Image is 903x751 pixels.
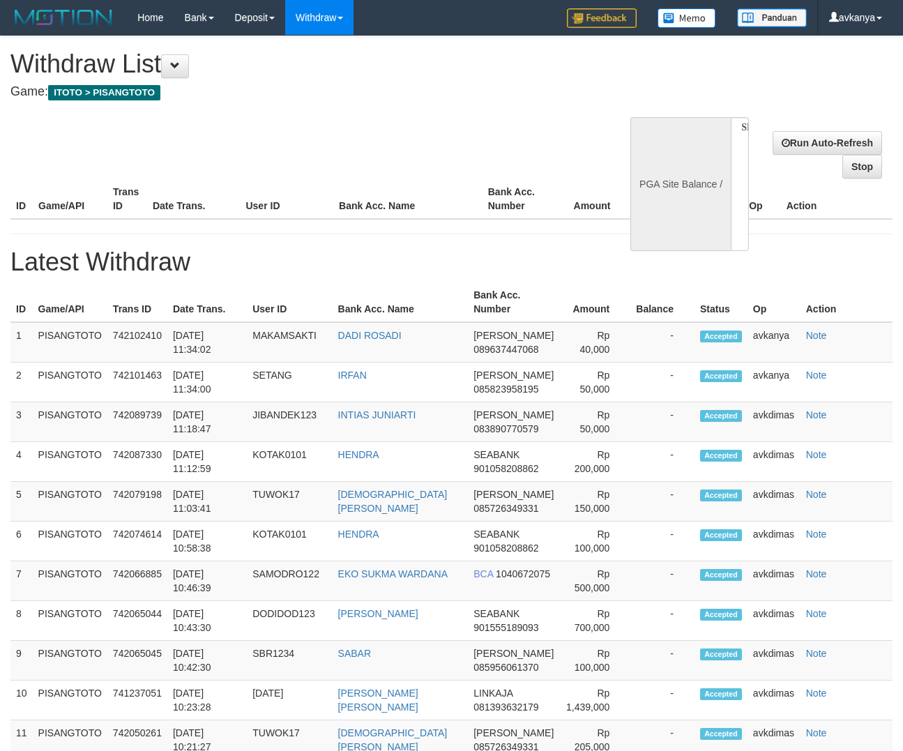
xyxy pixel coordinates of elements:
[338,330,402,341] a: DADI ROSADI
[473,648,554,659] span: [PERSON_NAME]
[630,282,695,322] th: Balance
[333,282,469,322] th: Bank Acc. Name
[561,322,630,363] td: Rp 40,000
[10,50,588,78] h1: Withdraw List
[247,282,332,322] th: User ID
[338,409,416,420] a: INTIAS JUNIARTI
[338,648,371,659] a: SABAR
[630,482,695,522] td: -
[473,330,554,341] span: [PERSON_NAME]
[806,330,827,341] a: Note
[247,522,332,561] td: KOTAK0101
[10,7,116,28] img: MOTION_logo.png
[107,641,167,681] td: 742065045
[48,85,160,100] span: ITOTO > PISANGTOTO
[10,322,33,363] td: 1
[167,322,247,363] td: [DATE] 11:34:02
[107,322,167,363] td: 742102410
[743,179,780,219] th: Op
[167,363,247,402] td: [DATE] 11:34:00
[167,442,247,482] td: [DATE] 11:12:59
[748,363,800,402] td: avkanya
[700,569,742,581] span: Accepted
[630,641,695,681] td: -
[496,568,550,579] span: 1040672075
[561,402,630,442] td: Rp 50,000
[240,179,333,219] th: User ID
[700,529,742,541] span: Accepted
[473,608,519,619] span: SEABANK
[10,442,33,482] td: 4
[167,522,247,561] td: [DATE] 10:58:38
[107,363,167,402] td: 742101463
[338,688,418,713] a: [PERSON_NAME] [PERSON_NAME]
[10,282,33,322] th: ID
[630,601,695,641] td: -
[700,490,742,501] span: Accepted
[247,641,332,681] td: SBR1234
[473,568,493,579] span: BCA
[473,370,554,381] span: [PERSON_NAME]
[167,402,247,442] td: [DATE] 11:18:47
[806,608,827,619] a: Note
[10,522,33,561] td: 6
[10,641,33,681] td: 9
[806,688,827,699] a: Note
[700,609,742,621] span: Accepted
[561,363,630,402] td: Rp 50,000
[630,442,695,482] td: -
[806,409,827,420] a: Note
[33,442,107,482] td: PISANGTOTO
[473,662,538,673] span: 085956061370
[700,728,742,740] span: Accepted
[10,363,33,402] td: 2
[10,601,33,641] td: 8
[33,482,107,522] td: PISANGTOTO
[773,131,882,155] a: Run Auto-Refresh
[338,608,418,619] a: [PERSON_NAME]
[247,482,332,522] td: TUWOK17
[167,282,247,322] th: Date Trans.
[247,601,332,641] td: DODIDOD123
[33,601,107,641] td: PISANGTOTO
[338,489,448,514] a: [DEMOGRAPHIC_DATA][PERSON_NAME]
[167,681,247,720] td: [DATE] 10:23:28
[561,282,630,322] th: Amount
[483,179,557,219] th: Bank Acc. Number
[10,402,33,442] td: 3
[33,322,107,363] td: PISANGTOTO
[33,561,107,601] td: PISANGTOTO
[473,409,554,420] span: [PERSON_NAME]
[842,155,882,179] a: Stop
[630,322,695,363] td: -
[806,648,827,659] a: Note
[561,522,630,561] td: Rp 100,000
[748,402,800,442] td: avkdimas
[473,622,538,633] span: 901555189093
[630,522,695,561] td: -
[700,648,742,660] span: Accepted
[561,442,630,482] td: Rp 200,000
[473,529,519,540] span: SEABANK
[468,282,561,322] th: Bank Acc. Number
[748,522,800,561] td: avkdimas
[781,179,893,219] th: Action
[33,282,107,322] th: Game/API
[10,85,588,99] h4: Game:
[247,442,332,482] td: KOTAK0101
[473,344,538,355] span: 089637447068
[247,681,332,720] td: [DATE]
[700,410,742,422] span: Accepted
[338,370,367,381] a: IRFAN
[557,179,632,219] th: Amount
[561,482,630,522] td: Rp 150,000
[473,423,538,434] span: 083890770579
[748,601,800,641] td: avkdimas
[107,282,167,322] th: Trans ID
[700,688,742,700] span: Accepted
[473,449,519,460] span: SEABANK
[473,489,554,500] span: [PERSON_NAME]
[700,331,742,342] span: Accepted
[107,482,167,522] td: 742079198
[630,117,731,251] div: PGA Site Balance /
